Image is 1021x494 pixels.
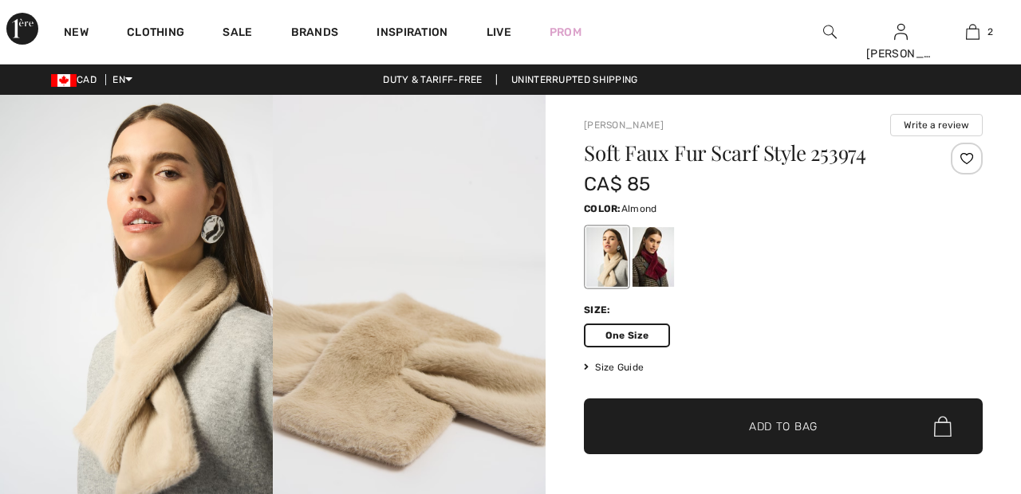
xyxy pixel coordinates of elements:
a: Sign In [894,24,908,39]
a: Prom [550,24,581,41]
span: CAD [51,74,103,85]
img: search the website [823,22,837,41]
a: New [64,25,89,42]
img: Canadian Dollar [51,74,77,87]
a: Live [487,24,511,41]
span: Almond [621,203,657,214]
span: One Size [584,323,670,347]
h1: Soft Faux Fur Scarf Style 253974 [584,143,917,163]
div: Almond [586,227,628,287]
span: Size Guide [584,360,644,374]
a: Brands [291,25,339,42]
span: CA$ 85 [584,173,651,195]
div: Merlot [633,227,674,287]
img: My Bag [966,22,980,41]
span: Inspiration [376,25,447,42]
img: My Info [894,22,908,41]
a: 2 [937,22,1007,41]
span: EN [112,74,132,85]
img: Bag.svg [934,416,952,437]
span: Add to Bag [749,418,818,435]
div: Size: [584,303,614,317]
a: Sale [223,25,252,42]
span: 2 [987,25,993,39]
span: Color: [584,203,621,214]
img: 1ère Avenue [6,13,38,45]
a: Clothing [127,25,184,42]
button: Write a review [890,114,983,136]
button: Add to Bag [584,398,983,454]
a: [PERSON_NAME] [584,120,664,131]
div: [PERSON_NAME] [866,45,936,62]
